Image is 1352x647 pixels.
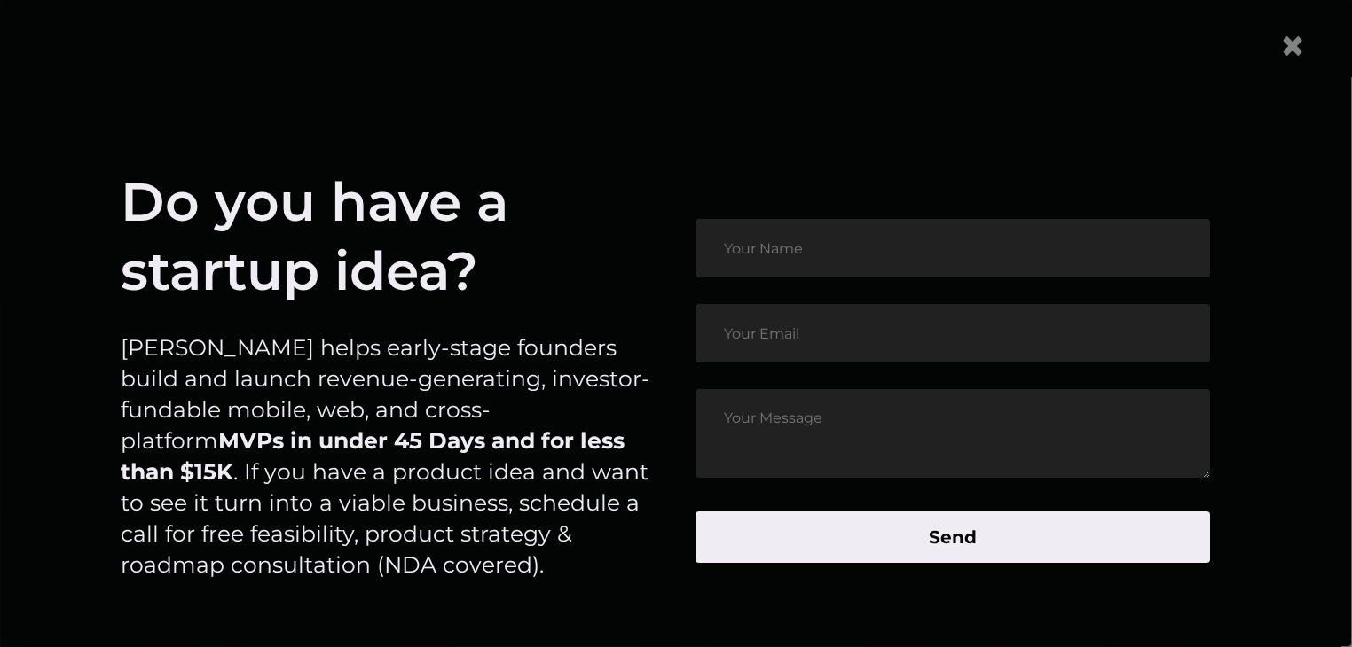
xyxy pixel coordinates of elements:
[1279,19,1306,73] span: ×
[696,304,1210,362] input: Your Email
[121,332,651,581] p: [PERSON_NAME] helps early-stage founders build and launch revenue-generating, investor-fundable m...
[696,219,1210,277] input: Your Name
[121,427,625,485] strong: MVPs in under 45 Days and for less than $15K
[1265,10,1320,82] button: Close
[121,168,651,306] h1: Do you have a startup idea?
[696,511,1210,563] button: Send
